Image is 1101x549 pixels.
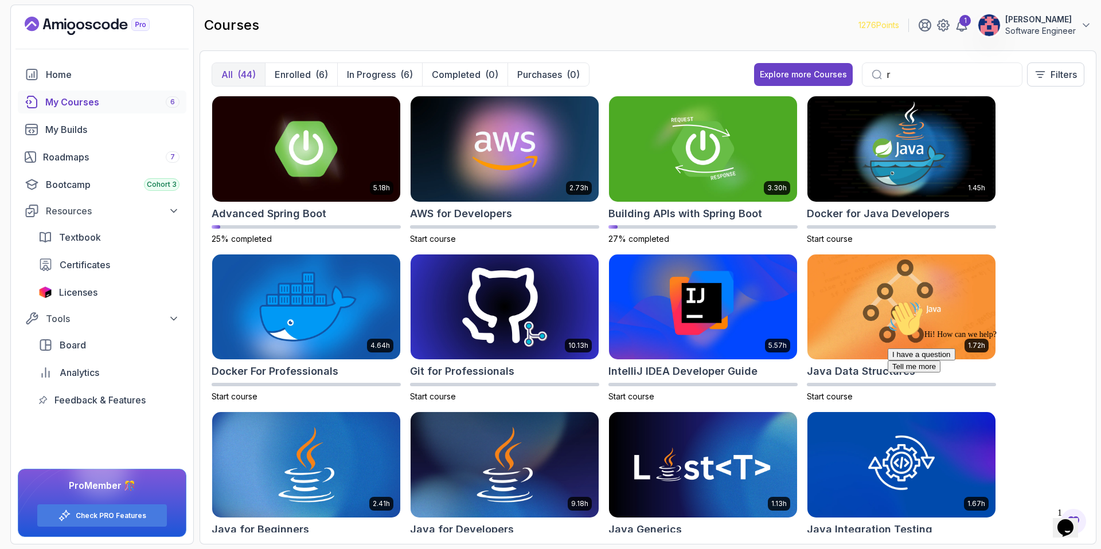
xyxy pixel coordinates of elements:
a: builds [18,118,186,141]
p: 2.73h [569,183,588,193]
button: In Progress(6) [337,63,422,86]
iframe: chat widget [1053,503,1090,538]
iframe: chat widget [883,296,1090,497]
div: Bootcamp [46,178,179,191]
h2: IntelliJ IDEA Developer Guide [608,363,758,379]
p: 2.41h [373,499,390,508]
p: Completed [432,68,481,81]
p: Enrolled [275,68,311,81]
div: Tools [46,312,179,326]
a: bootcamp [18,173,186,196]
a: courses [18,91,186,113]
img: Java for Developers card [411,412,599,517]
span: Start course [212,391,257,401]
a: Building APIs with Spring Boot card3.30hBuilding APIs with Spring Boot27% completed [608,96,798,245]
img: Java Data Structures card [807,254,995,360]
h2: Java Data Structures [807,363,915,379]
img: IntelliJ IDEA Developer Guide card [609,254,797,360]
div: Explore more Courses [760,69,847,80]
div: My Courses [45,95,179,109]
span: Start course [410,234,456,244]
button: Completed(0) [422,63,507,86]
h2: Docker for Java Developers [807,206,950,222]
p: 1.45h [968,183,985,193]
span: Analytics [60,366,99,379]
h2: Git for Professionals [410,363,514,379]
p: 1.13h [771,499,787,508]
a: textbook [32,226,186,249]
span: Feedback & Features [54,393,146,407]
h2: courses [204,16,259,34]
button: user profile image[PERSON_NAME]Software Engineer [978,14,1092,37]
a: board [32,334,186,356]
span: Start course [410,391,456,401]
div: Roadmaps [43,150,179,164]
a: licenses [32,281,186,304]
img: Java for Beginners card [212,412,400,517]
img: Building APIs with Spring Boot card [609,96,797,202]
button: Resources [18,201,186,221]
h2: Java for Developers [410,521,514,538]
img: Docker for Java Developers card [807,96,995,202]
span: Board [60,338,86,352]
img: Java Generics card [609,412,797,517]
div: (6) [315,68,328,81]
img: :wave: [5,5,41,41]
div: 👋Hi! How can we help?I have a questionTell me more [5,5,211,77]
img: Java Integration Testing card [807,412,995,517]
span: 25% completed [212,234,272,244]
span: Textbook [59,230,101,244]
p: 5.57h [768,341,787,350]
span: Cohort 3 [147,180,177,189]
p: 3.30h [767,183,787,193]
img: Advanced Spring Boot card [212,96,400,202]
span: Licenses [59,285,97,299]
img: Git for Professionals card [411,254,599,360]
span: Certificates [60,258,110,272]
a: roadmaps [18,146,186,168]
button: Explore more Courses [754,63,853,86]
p: 1.67h [967,499,985,508]
img: user profile image [978,14,1000,36]
p: Software Engineer [1005,25,1076,37]
p: 1276 Points [858,19,899,31]
div: (0) [485,68,498,81]
h2: Java for Beginners [212,521,309,538]
span: 27% completed [608,234,669,244]
button: Tools [18,308,186,329]
button: Filters [1027,62,1084,87]
p: 4.64h [370,341,390,350]
div: My Builds [45,123,179,136]
p: 5.18h [373,183,390,193]
div: (0) [567,68,580,81]
img: AWS for Developers card [411,96,599,202]
h2: Java Integration Testing [807,521,932,538]
div: (6) [400,68,413,81]
button: All(44) [212,63,265,86]
a: Landing page [25,17,176,35]
p: Filters [1051,68,1077,81]
h2: Java Generics [608,521,682,538]
button: Tell me more [5,65,57,77]
span: 6 [170,97,175,107]
a: certificates [32,253,186,276]
h2: AWS for Developers [410,206,512,222]
p: In Progress [347,68,396,81]
a: Advanced Spring Boot card5.18hAdvanced Spring Boot25% completed [212,96,401,245]
a: 1 [955,18,969,32]
a: analytics [32,361,186,384]
p: All [221,68,233,81]
p: 10.13h [568,341,588,350]
button: Purchases(0) [507,63,589,86]
h2: Docker For Professionals [212,363,338,379]
h2: Building APIs with Spring Boot [608,206,762,222]
span: Start course [807,391,853,401]
a: Check PRO Features [76,511,146,520]
button: I have a question [5,53,72,65]
button: Check PRO Features [37,504,167,527]
div: (44) [237,68,256,81]
div: Home [46,68,179,81]
a: home [18,63,186,86]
